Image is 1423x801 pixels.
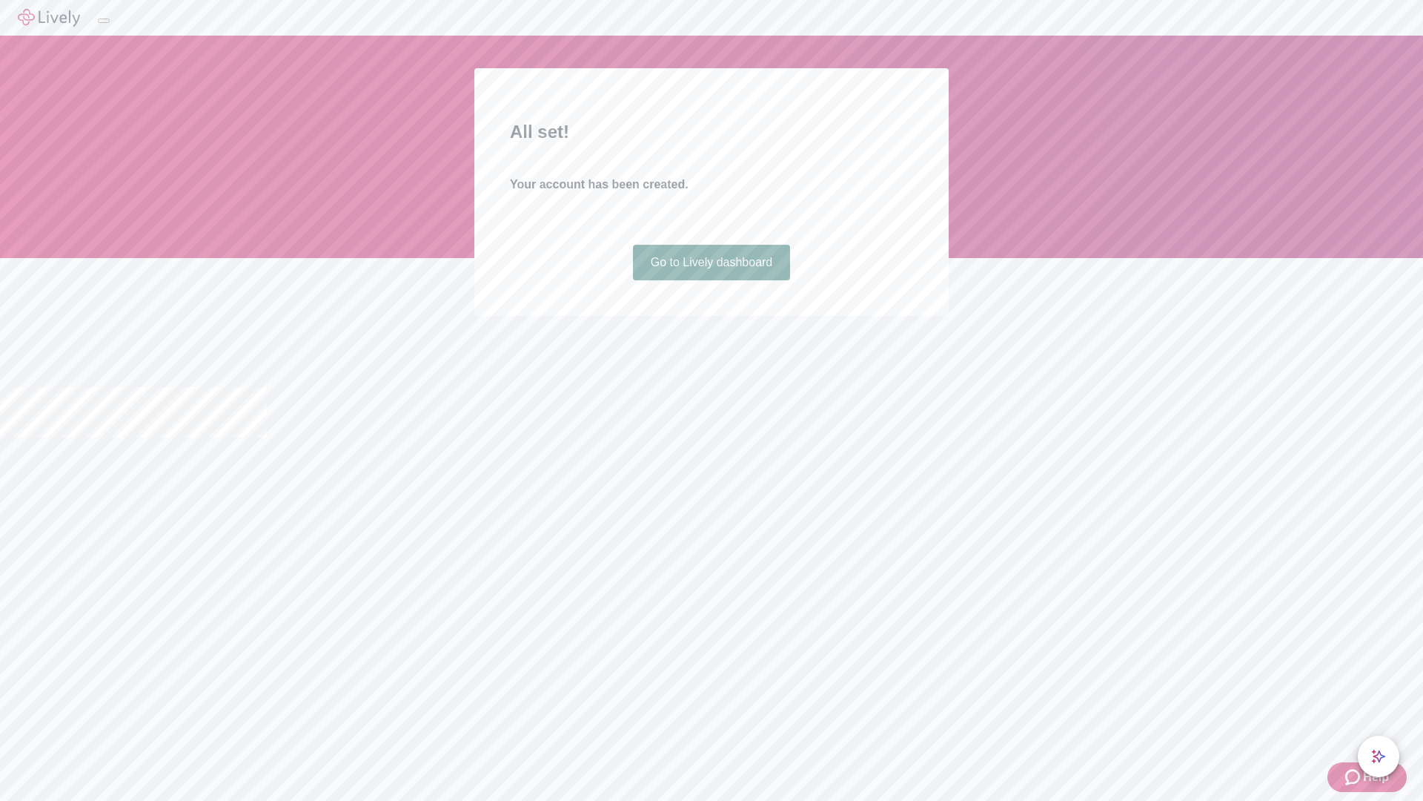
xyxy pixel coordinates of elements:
[1358,736,1399,777] button: chat
[98,19,110,23] button: Log out
[510,119,913,145] h2: All set!
[18,9,80,27] img: Lively
[1327,762,1407,792] button: Zendesk support iconHelp
[510,176,913,194] h4: Your account has been created.
[633,245,791,280] a: Go to Lively dashboard
[1363,768,1389,786] span: Help
[1371,749,1386,764] svg: Lively AI Assistant
[1345,768,1363,786] svg: Zendesk support icon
